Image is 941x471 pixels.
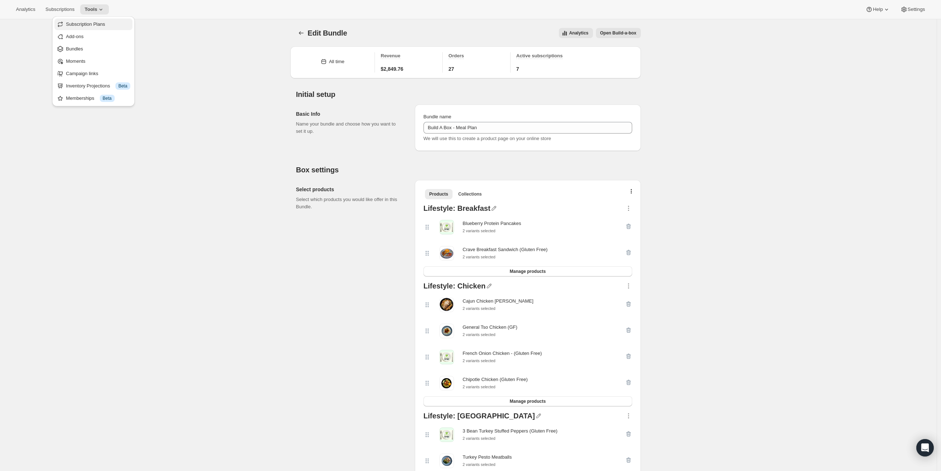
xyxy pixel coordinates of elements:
[80,4,109,15] button: Tools
[463,462,495,467] small: 2 variants selected
[16,7,35,12] span: Analytics
[54,19,132,30] button: Subscription Plans
[296,186,403,193] h2: Select products
[66,34,83,39] span: Add-ons
[54,31,132,42] button: Add-ons
[66,58,85,64] span: Moments
[381,65,403,73] span: $2,849.76
[510,269,545,274] span: Manage products
[463,220,521,227] div: Blueberry Protein Pancakes
[54,68,132,79] button: Campaign links
[296,90,641,99] h2: Initial setup
[12,4,40,15] button: Analytics
[463,427,557,435] div: 3 Bean Turkey Stuffed Peppers (Gluten Free)
[463,255,495,259] small: 2 variants selected
[463,229,495,233] small: 2 variants selected
[296,196,403,210] p: Select which products you would like offer in this Bundle.
[424,396,632,406] button: Manage products
[424,282,486,292] div: Lifestyle: Chicken
[463,359,495,363] small: 2 variants selected
[54,93,132,104] button: Memberships
[103,95,112,101] span: Beta
[296,110,403,118] h2: Basic Info
[329,58,344,65] div: All time
[596,28,641,38] button: View links to open the build-a-box on the online store
[66,95,130,102] div: Memberships
[463,350,542,357] div: French Onion Chicken - (Gluten Free)
[896,4,929,15] button: Settings
[424,205,491,214] div: Lifestyle: Breakfast
[463,332,495,337] small: 2 variants selected
[424,412,535,422] div: Lifestyle: [GEOGRAPHIC_DATA]
[424,136,551,141] span: We will use this to create a product page on your online store
[54,80,132,92] button: Inventory Projections
[381,53,400,58] span: Revenue
[424,122,632,134] input: ie. Smoothie box
[463,246,548,253] div: Crave Breakfast Sandwich (Gluten Free)
[449,65,454,73] span: 27
[85,7,97,12] span: Tools
[66,82,130,90] div: Inventory Projections
[463,298,533,305] div: Cajun Chicken [PERSON_NAME]
[600,30,637,36] span: Open Build-a-box
[439,220,454,234] img: Blueberry Protein Pancakes
[463,385,495,389] small: 2 variants selected
[463,376,528,383] div: Chipotle Chicken (Gluten Free)
[439,376,454,390] img: Chipotle Chicken (Gluten Free)
[873,7,883,12] span: Help
[296,28,306,38] button: Bundles
[308,29,347,37] span: Edit Bundle
[439,324,454,338] img: General Tso Chicken (GF)
[66,21,105,27] span: Subscription Plans
[66,46,83,52] span: Bundles
[510,398,545,404] span: Manage products
[439,350,454,364] img: French Onion Chicken - (Gluten Free)
[861,4,894,15] button: Help
[516,65,519,73] span: 7
[463,454,512,461] div: Turkey Pesto Meatballs
[66,71,98,76] span: Campaign links
[54,43,132,55] button: Bundles
[296,165,641,174] h2: Box settings
[463,436,495,441] small: 2 variants selected
[439,246,454,261] img: Crave Breakfast Sandwich (Gluten Free)
[463,324,517,331] div: General Tso Chicken (GF)
[916,439,934,456] div: Open Intercom Messenger
[439,454,454,468] img: Turkey Pesto Meatballs
[424,266,632,277] button: Manage products
[516,53,563,58] span: Active subscriptions
[569,30,588,36] span: Analytics
[45,7,74,12] span: Subscriptions
[559,28,593,38] button: View all analytics related to this specific bundles, within certain timeframes
[439,427,454,442] img: 3 Bean Turkey Stuffed Peppers (Gluten Free)
[458,191,482,197] span: Collections
[439,298,454,312] img: Cajun Chicken Alfredo
[41,4,79,15] button: Subscriptions
[449,53,464,58] span: Orders
[429,191,448,197] span: Products
[118,83,127,89] span: Beta
[908,7,925,12] span: Settings
[54,56,132,67] button: Moments
[424,114,451,119] span: Bundle name
[296,120,403,135] p: Name your bundle and choose how you want to set it up.
[463,306,495,311] small: 2 variants selected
